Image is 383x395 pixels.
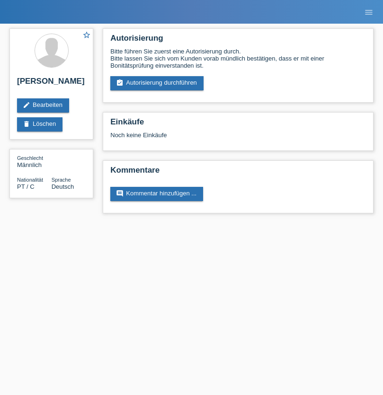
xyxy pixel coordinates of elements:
[17,98,69,113] a: editBearbeiten
[82,31,91,39] i: star_border
[110,132,366,146] div: Noch keine Einkäufe
[52,183,74,190] span: Deutsch
[23,101,30,109] i: edit
[52,177,71,183] span: Sprache
[110,166,366,180] h2: Kommentare
[23,120,30,128] i: delete
[17,183,35,190] span: Portugal / C / 01.10.2012
[17,154,52,168] div: Männlich
[364,8,374,17] i: menu
[110,76,204,90] a: assignment_turned_inAutorisierung durchführen
[110,48,366,69] div: Bitte führen Sie zuerst eine Autorisierung durch. Bitte lassen Sie sich vom Kunden vorab mündlich...
[17,177,43,183] span: Nationalität
[110,117,366,132] h2: Einkäufe
[17,77,86,91] h2: [PERSON_NAME]
[110,187,203,201] a: commentKommentar hinzufügen ...
[17,155,43,161] span: Geschlecht
[110,34,366,48] h2: Autorisierung
[116,79,124,87] i: assignment_turned_in
[359,9,378,15] a: menu
[116,190,124,197] i: comment
[82,31,91,41] a: star_border
[17,117,62,132] a: deleteLöschen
